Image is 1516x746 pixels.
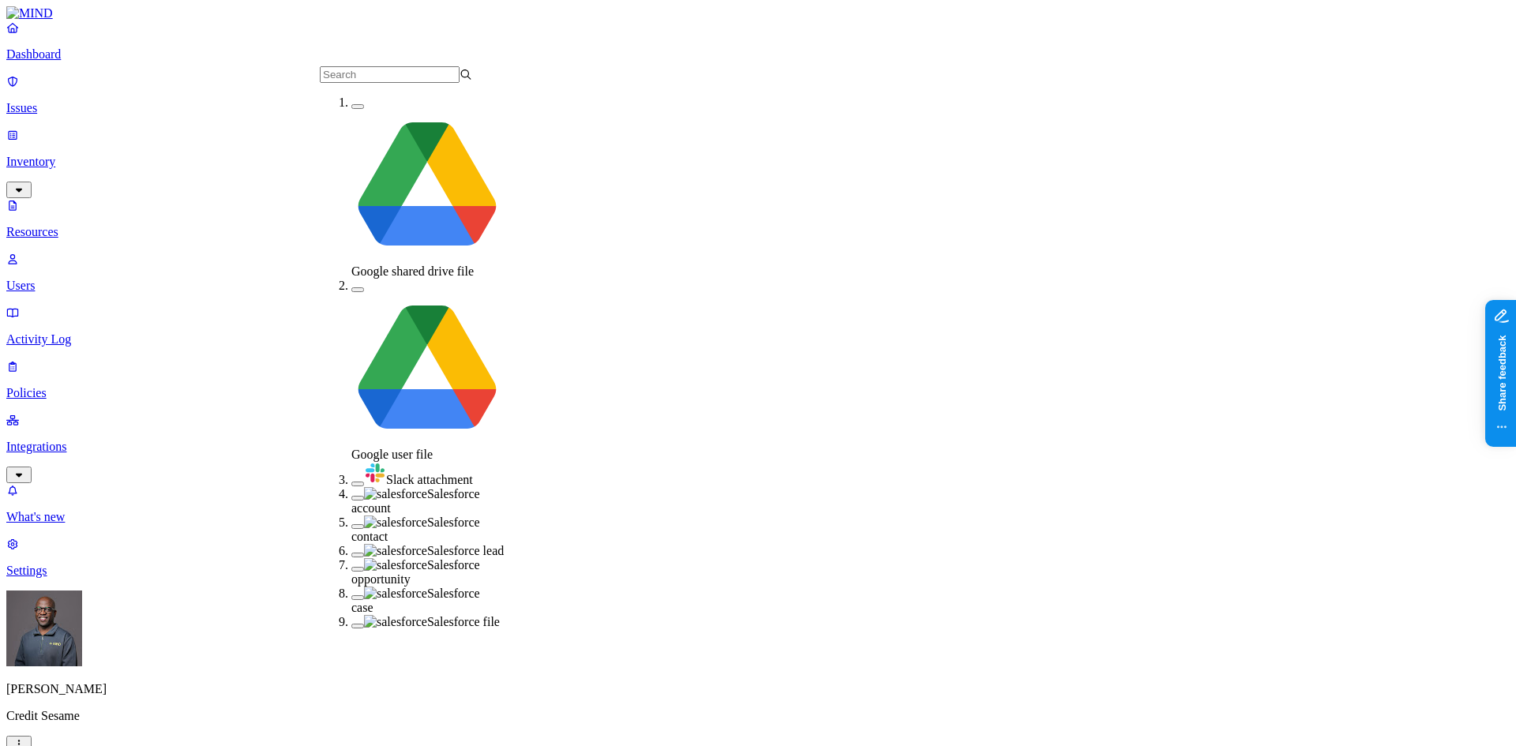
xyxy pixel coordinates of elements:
[6,537,1510,578] a: Settings
[6,252,1510,293] a: Users
[351,293,503,444] img: google-drive
[351,110,503,261] img: google-drive
[364,615,427,629] img: salesforce
[364,544,427,558] img: salesforce
[6,359,1510,400] a: Policies
[6,47,1510,62] p: Dashboard
[6,6,1510,21] a: MIND
[351,448,433,461] span: Google user file
[6,440,1510,454] p: Integrations
[364,462,386,484] img: slack
[364,558,427,572] img: salesforce
[6,590,82,666] img: Gregory Thomas
[6,198,1510,239] a: Resources
[6,155,1510,169] p: Inventory
[6,6,53,21] img: MIND
[6,21,1510,62] a: Dashboard
[351,558,480,586] span: Salesforce opportunity
[6,332,1510,347] p: Activity Log
[6,682,1510,696] p: [PERSON_NAME]
[6,510,1510,524] p: What's new
[6,413,1510,481] a: Integrations
[6,483,1510,524] a: What's new
[351,515,480,543] span: Salesforce contact
[6,386,1510,400] p: Policies
[6,101,1510,115] p: Issues
[320,66,460,83] input: Search
[364,587,427,601] img: salesforce
[6,564,1510,578] p: Settings
[427,615,500,628] span: Salesforce file
[6,74,1510,115] a: Issues
[351,264,474,278] span: Google shared drive file
[6,709,1510,723] p: Credit Sesame
[427,544,504,557] span: Salesforce lead
[351,487,480,515] span: Salesforce account
[6,128,1510,196] a: Inventory
[351,587,480,614] span: Salesforce case
[364,515,427,530] img: salesforce
[6,306,1510,347] a: Activity Log
[386,473,473,486] span: Slack attachment
[364,487,427,501] img: salesforce
[6,279,1510,293] p: Users
[6,225,1510,239] p: Resources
